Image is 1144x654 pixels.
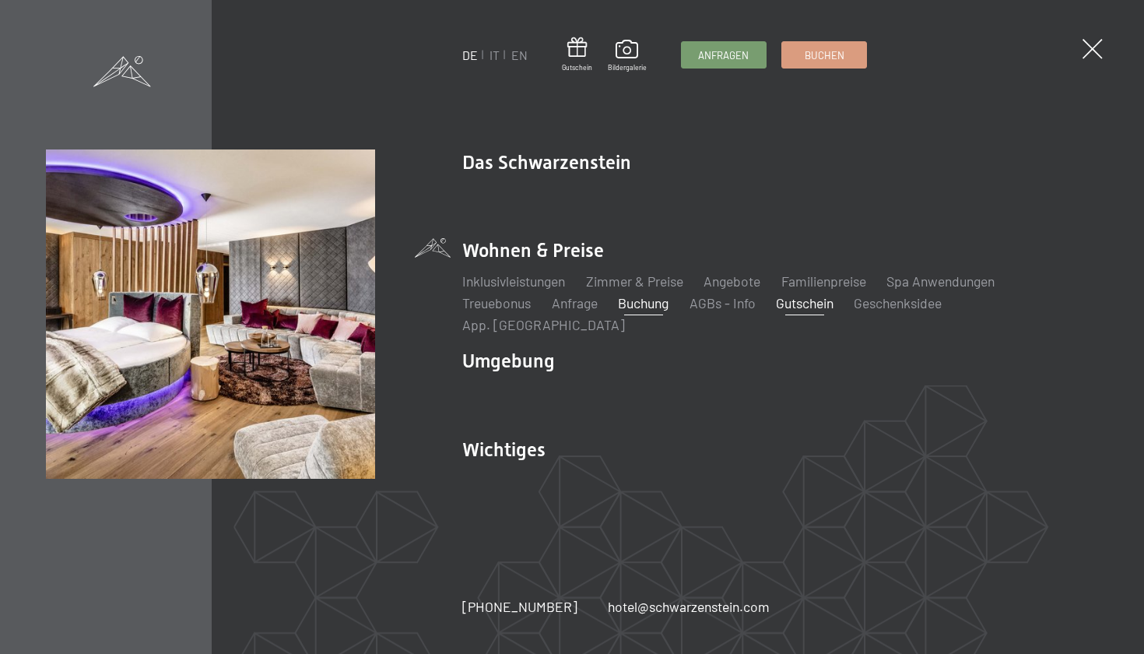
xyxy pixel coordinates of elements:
[805,48,844,62] span: Buchen
[586,272,683,290] a: Zimmer & Preise
[608,63,647,72] span: Bildergalerie
[682,42,766,68] a: Anfragen
[490,47,500,62] a: IT
[608,40,647,72] a: Bildergalerie
[462,294,531,311] a: Treuebonus
[698,48,749,62] span: Anfragen
[552,294,598,311] a: Anfrage
[886,272,995,290] a: Spa Anwendungen
[854,294,942,311] a: Geschenksidee
[562,63,592,72] span: Gutschein
[562,37,592,72] a: Gutschein
[608,597,770,617] a: hotel@schwarzenstein.com
[462,598,577,615] span: [PHONE_NUMBER]
[781,272,866,290] a: Familienpreise
[462,316,625,333] a: App. [GEOGRAPHIC_DATA]
[462,47,478,62] a: DE
[462,272,565,290] a: Inklusivleistungen
[690,294,756,311] a: AGBs - Info
[511,47,528,62] a: EN
[462,597,577,617] a: [PHONE_NUMBER]
[618,294,669,311] a: Buchung
[782,42,866,68] a: Buchen
[704,272,760,290] a: Angebote
[776,294,833,311] a: Gutschein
